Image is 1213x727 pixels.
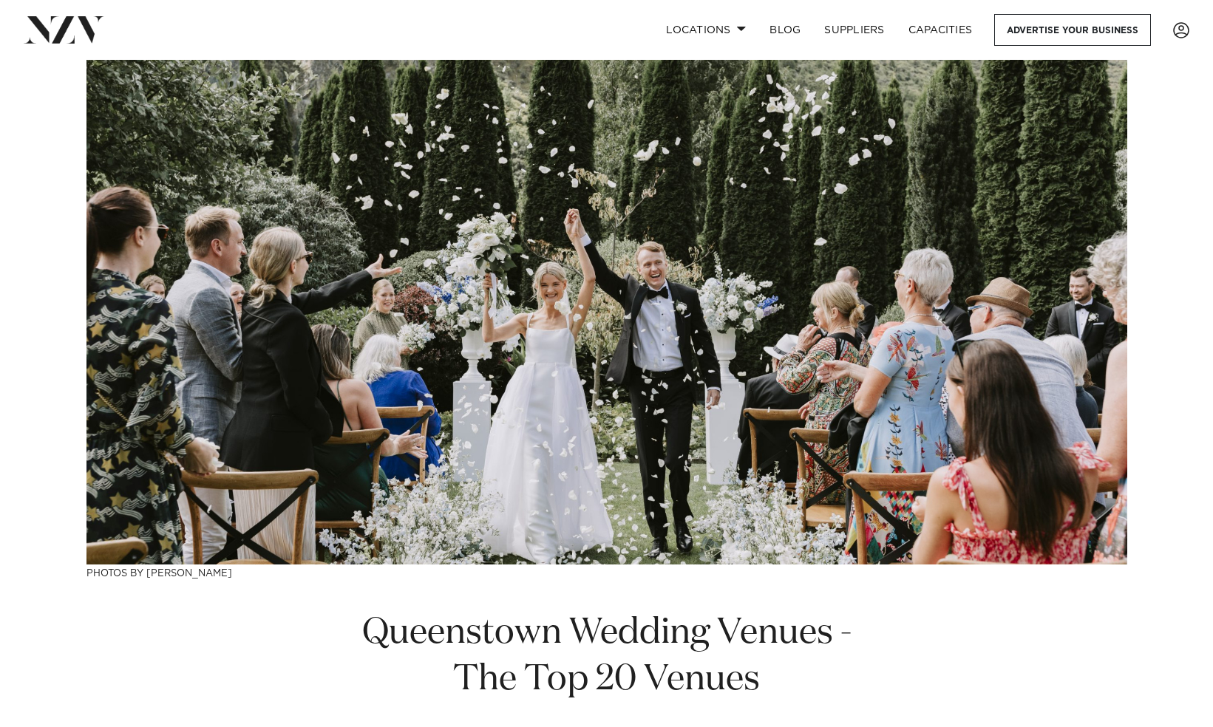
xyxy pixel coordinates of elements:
a: Capacities [897,14,985,46]
img: nzv-logo.png [24,16,104,43]
img: Queenstown Wedding Venues - The Top 20 Venues [86,60,1127,564]
a: SUPPLIERS [812,14,896,46]
h3: Photos by [PERSON_NAME] [86,564,1127,580]
h1: Queenstown Wedding Venues - The Top 20 Venues [354,610,860,703]
a: Advertise your business [994,14,1151,46]
a: Locations [654,14,758,46]
a: BLOG [758,14,812,46]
